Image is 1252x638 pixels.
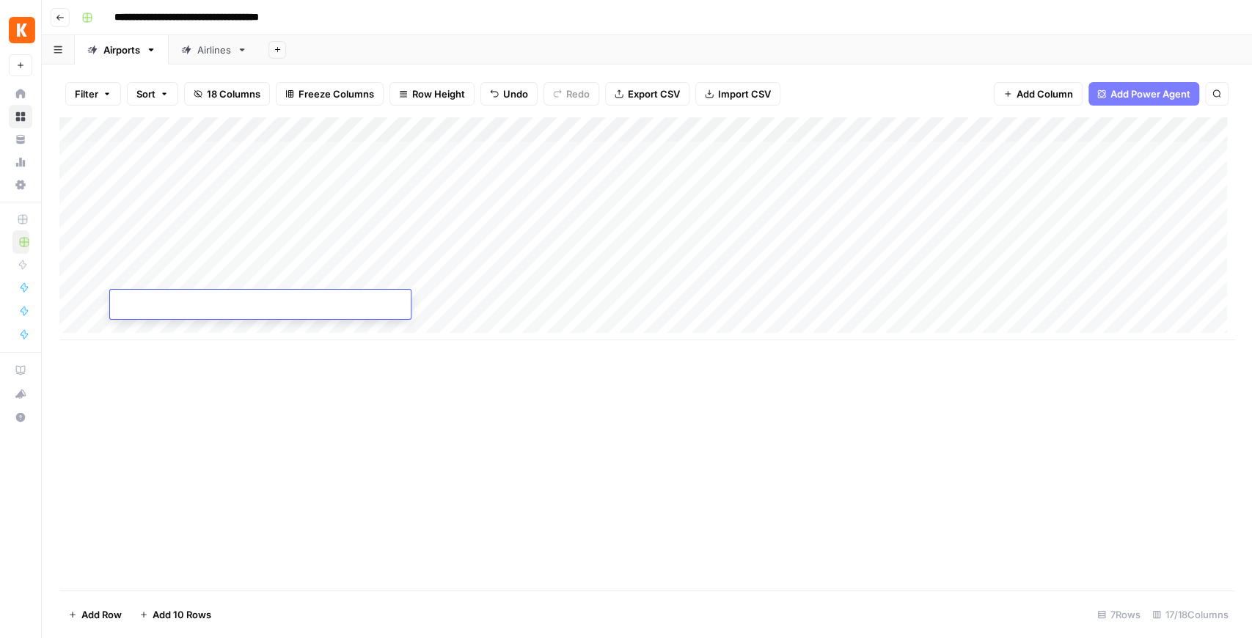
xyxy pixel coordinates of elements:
button: Help + Support [9,406,32,429]
a: Settings [9,173,32,197]
span: Add 10 Rows [153,607,211,622]
button: Import CSV [695,82,780,106]
div: What's new? [10,383,32,405]
button: Redo [543,82,599,106]
button: What's new? [9,382,32,406]
span: Add Column [1017,87,1073,101]
div: Airlines [197,43,231,57]
button: Workspace: Kayak [9,12,32,48]
button: Add Power Agent [1088,82,1199,106]
button: Add Column [994,82,1083,106]
span: Import CSV [718,87,771,101]
span: Filter [75,87,98,101]
a: Browse [9,105,32,128]
span: Redo [566,87,590,101]
button: Add Row [59,603,131,626]
a: Airlines [169,35,260,65]
button: Row Height [389,82,475,106]
div: Airports [103,43,140,57]
span: Export CSV [628,87,680,101]
button: Undo [480,82,538,106]
a: Home [9,82,32,106]
button: Sort [127,82,178,106]
a: Your Data [9,128,32,151]
a: Airports [75,35,169,65]
span: Freeze Columns [299,87,374,101]
span: Add Row [81,607,122,622]
img: Kayak Logo [9,17,35,43]
button: Add 10 Rows [131,603,220,626]
a: AirOps Academy [9,359,32,382]
span: 18 Columns [207,87,260,101]
span: Sort [136,87,155,101]
button: Filter [65,82,121,106]
button: 18 Columns [184,82,270,106]
span: Add Power Agent [1110,87,1190,101]
button: Export CSV [605,82,689,106]
span: Undo [503,87,528,101]
button: Freeze Columns [276,82,384,106]
div: 17/18 Columns [1146,603,1234,626]
span: Row Height [412,87,465,101]
a: Usage [9,150,32,174]
div: 7 Rows [1091,603,1146,626]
